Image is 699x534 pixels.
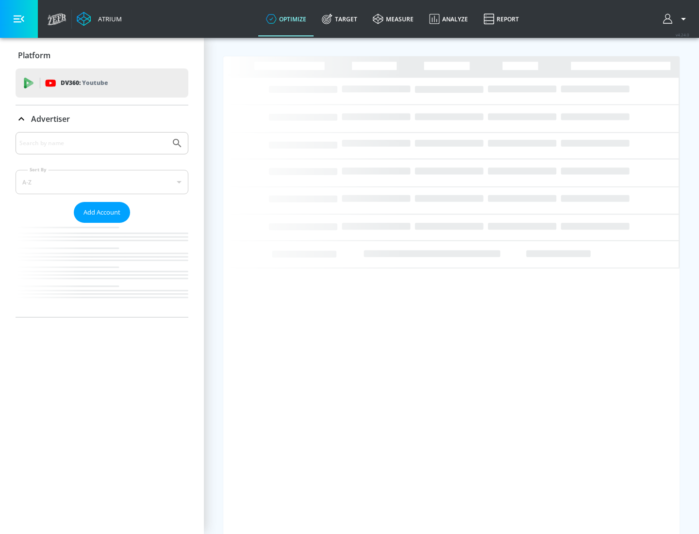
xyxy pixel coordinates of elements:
[258,1,314,36] a: optimize
[16,68,188,98] div: DV360: Youtube
[19,137,166,150] input: Search by name
[82,78,108,88] p: Youtube
[31,114,70,124] p: Advertiser
[77,12,122,26] a: Atrium
[94,15,122,23] div: Atrium
[16,223,188,317] nav: list of Advertiser
[28,167,49,173] label: Sort By
[476,1,527,36] a: Report
[16,105,188,133] div: Advertiser
[314,1,365,36] a: Target
[61,78,108,88] p: DV360:
[16,42,188,69] div: Platform
[74,202,130,223] button: Add Account
[421,1,476,36] a: Analyze
[83,207,120,218] span: Add Account
[16,170,188,194] div: A-Z
[16,132,188,317] div: Advertiser
[18,50,50,61] p: Platform
[676,32,689,37] span: v 4.24.0
[365,1,421,36] a: measure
